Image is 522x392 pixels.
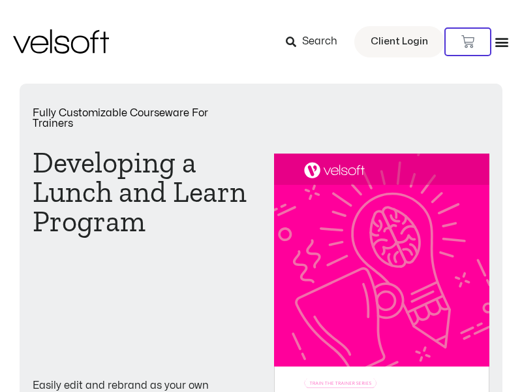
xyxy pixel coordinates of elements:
[33,148,248,237] h1: Developing a Lunch and Learn Program
[354,26,444,57] a: Client Login
[371,33,428,50] span: Client Login
[33,108,248,129] p: Fully Customizable Courseware For Trainers
[495,35,509,49] div: Menu Toggle
[13,29,109,54] img: Velsoft Training Materials
[286,31,346,53] a: Search
[33,380,248,391] p: Easily edit and rebrand as your own
[302,33,337,50] span: Search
